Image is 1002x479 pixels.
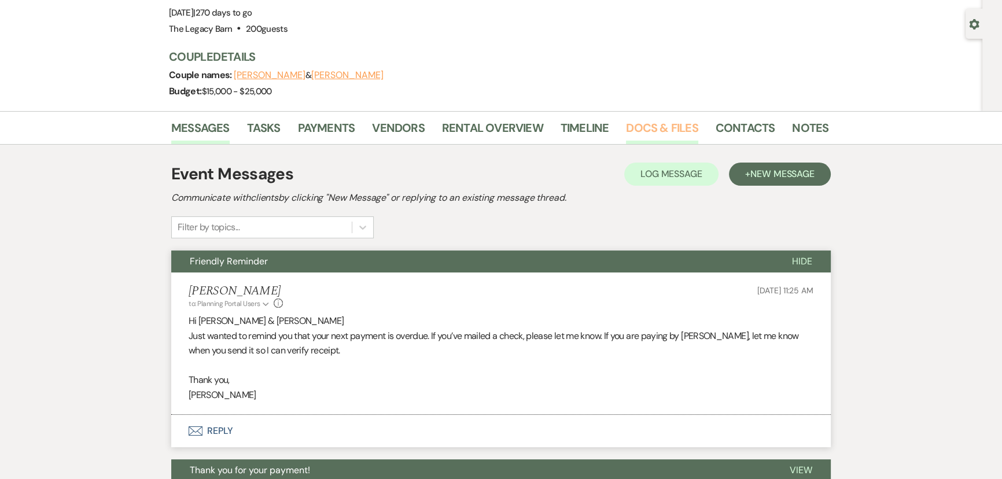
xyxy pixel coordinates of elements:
[624,163,719,186] button: Log Message
[189,299,260,308] span: to: Planning Portal Users
[193,7,252,19] span: |
[311,71,383,80] button: [PERSON_NAME]
[169,7,252,19] span: [DATE]
[189,284,283,299] h5: [PERSON_NAME]
[234,69,383,81] span: &
[716,119,775,144] a: Contacts
[757,285,813,296] span: [DATE] 11:25 AM
[189,373,813,388] p: Thank you,
[729,163,831,186] button: +New Message
[246,23,288,35] span: 200 guests
[189,314,813,329] p: Hi [PERSON_NAME] & [PERSON_NAME]
[626,119,698,144] a: Docs & Files
[190,255,268,267] span: Friendly Reminder
[792,119,828,144] a: Notes
[171,415,831,447] button: Reply
[298,119,355,144] a: Payments
[561,119,609,144] a: Timeline
[196,7,252,19] span: 270 days to go
[171,250,773,272] button: Friendly Reminder
[640,168,702,180] span: Log Message
[969,18,979,29] button: Open lead details
[750,168,815,180] span: New Message
[247,119,281,144] a: Tasks
[372,119,424,144] a: Vendors
[171,162,293,186] h1: Event Messages
[190,464,310,476] span: Thank you for your payment!
[234,71,305,80] button: [PERSON_NAME]
[169,69,234,81] span: Couple names:
[171,119,230,144] a: Messages
[169,49,817,65] h3: Couple Details
[773,250,831,272] button: Hide
[171,191,831,205] h2: Communicate with clients by clicking "New Message" or replying to an existing message thread.
[178,220,240,234] div: Filter by topics...
[189,299,271,309] button: to: Planning Portal Users
[169,23,232,35] span: The Legacy Barn
[792,255,812,267] span: Hide
[189,388,813,403] p: [PERSON_NAME]
[169,85,202,97] span: Budget:
[189,329,813,358] p: Just wanted to remind you that your next payment is overdue. If you’ve mailed a check, please let...
[790,464,812,476] span: View
[442,119,543,144] a: Rental Overview
[202,86,272,97] span: $15,000 - $25,000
